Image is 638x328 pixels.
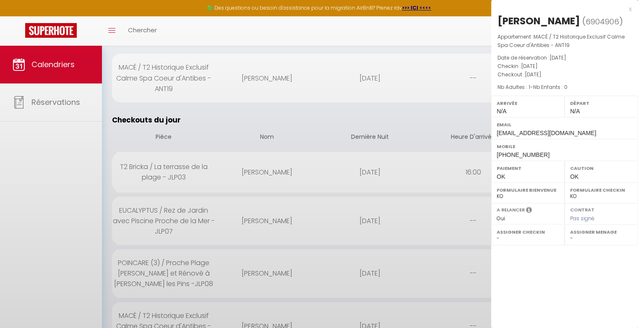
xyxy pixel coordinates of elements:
[497,83,530,91] span: Nb Adultes : 1
[497,62,632,70] p: Checkin :
[491,4,632,14] div: x
[497,130,596,136] span: [EMAIL_ADDRESS][DOMAIN_NAME]
[497,108,506,115] span: N/A
[497,206,525,213] label: A relancer
[497,228,559,236] label: Assigner Checkin
[497,33,632,49] p: Appartement :
[570,206,594,212] label: Contrat
[525,71,542,78] span: [DATE]
[549,54,566,61] span: [DATE]
[570,228,633,236] label: Assigner Menage
[497,70,632,79] p: Checkout :
[497,14,580,28] div: [PERSON_NAME]
[570,164,633,172] label: Caution
[570,186,633,194] label: Formulaire Checkin
[570,99,633,107] label: Départ
[497,120,633,129] label: Email
[497,33,625,49] span: MACÉ / T2 Historique Exclusif Calme Spa Coeur d'Antibes - ANT19
[526,206,532,216] i: Sélectionner OUI si vous souhaiter envoyer les séquences de messages post-checkout
[582,16,623,27] span: ( )
[570,108,580,115] span: N/A
[497,142,633,151] label: Mobile
[497,173,505,180] span: OK
[497,151,549,158] span: [PHONE_NUMBER]
[521,62,538,70] span: [DATE]
[570,215,594,222] span: Pas signé
[497,164,559,172] label: Paiement
[497,54,632,62] p: Date de réservation :
[497,186,559,194] label: Formulaire Bienvenue
[586,16,619,27] span: 6904906
[533,83,568,91] span: Nb Enfants : 0
[497,99,559,107] label: Arrivée
[497,83,632,91] p: -
[570,173,578,180] span: OK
